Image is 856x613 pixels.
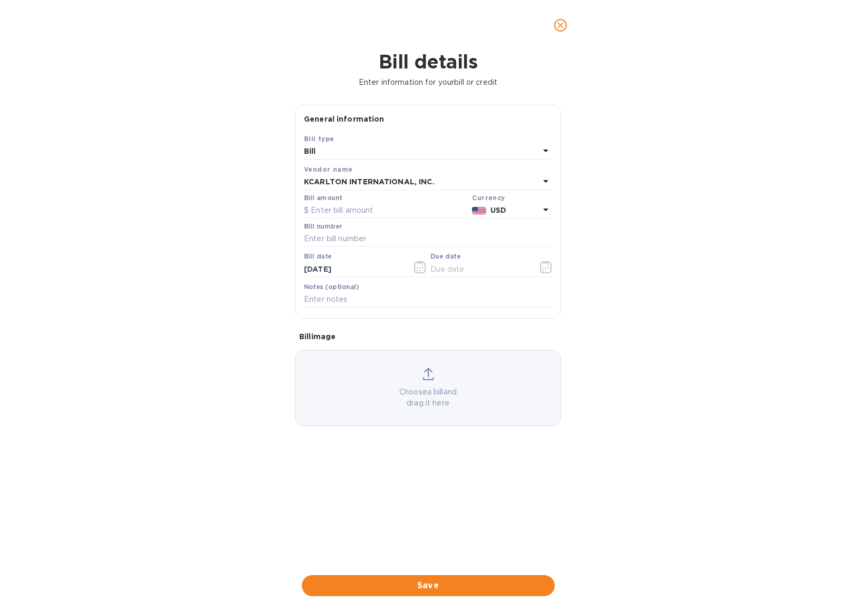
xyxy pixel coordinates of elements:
h1: Bill details [8,51,848,73]
b: KCARLTON INTERNATIONAL, INC. [304,177,435,186]
input: Enter bill number [304,231,552,247]
b: Currency [472,194,505,202]
label: Bill amount [304,195,342,201]
b: Bill type [304,135,334,143]
input: $ Enter bill amount [304,203,468,219]
label: Bill date [304,254,332,260]
b: Vendor name [304,165,352,173]
input: Due date [430,261,530,277]
b: USD [490,206,506,214]
p: Choose a bill and drag it here [296,387,560,409]
label: Notes (optional) [304,284,359,290]
p: Enter information for your bill or credit [8,77,848,88]
input: Enter notes [304,292,552,308]
label: Bill number [304,223,342,230]
img: USD [472,207,486,214]
input: Select date [304,261,404,277]
b: General information [304,115,385,123]
button: close [548,13,573,38]
button: Save [302,575,555,596]
span: Save [310,579,546,592]
p: Bill image [299,331,557,342]
label: Due date [430,254,460,260]
b: Bill [304,147,316,155]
